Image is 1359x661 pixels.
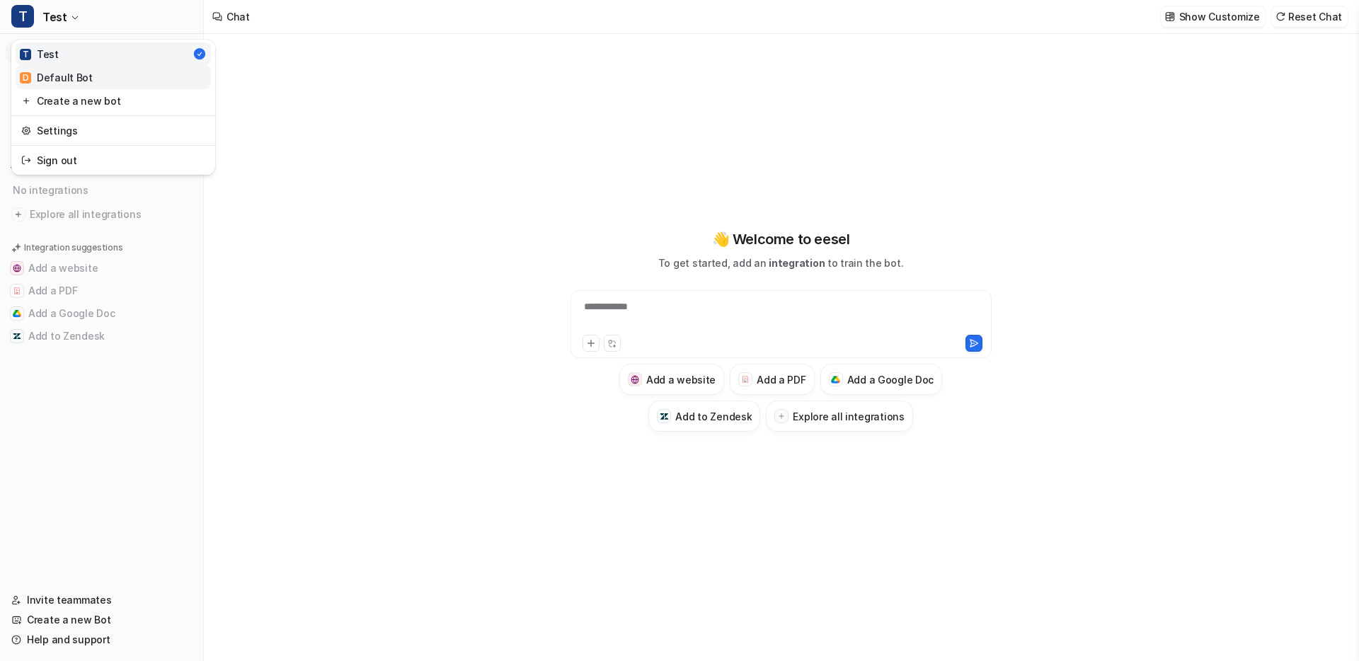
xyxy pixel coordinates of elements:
img: reset [21,123,31,138]
span: D [20,72,31,84]
img: reset [21,153,31,168]
a: Sign out [16,149,211,172]
div: TTest [11,40,215,175]
span: T [11,5,34,28]
img: reset [21,93,31,108]
a: Create a new bot [16,89,211,113]
span: Test [42,7,67,27]
span: T [20,49,31,60]
div: Default Bot [20,70,93,85]
a: Settings [16,119,211,142]
div: Test [20,47,59,62]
